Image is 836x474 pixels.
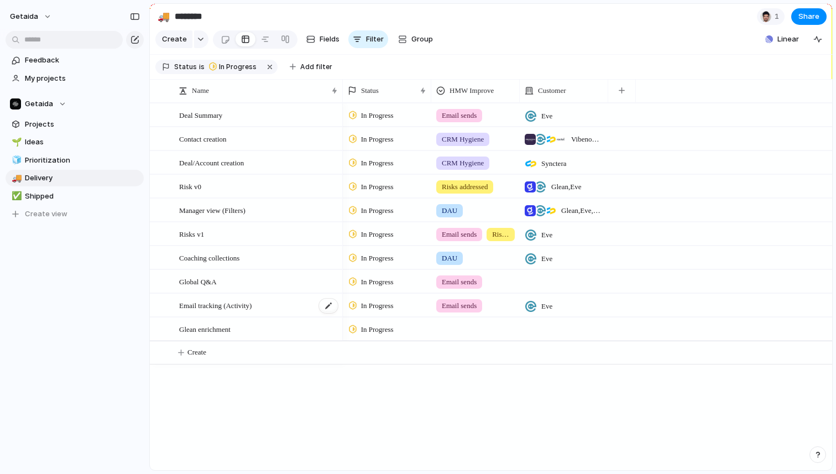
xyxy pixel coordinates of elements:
span: Customer [538,85,566,96]
span: Projects [25,119,140,130]
span: Create view [25,209,67,220]
span: Email sends [442,300,477,311]
span: Coaching collections [179,251,239,264]
button: Getaida [6,96,144,112]
span: Email sends [442,110,477,121]
span: Status [174,62,197,72]
span: In Progress [361,181,394,192]
a: My projects [6,70,144,87]
button: getaida [5,8,58,25]
button: Create [155,30,192,48]
button: Group [393,30,438,48]
button: Filter [348,30,388,48]
span: Delivery [25,173,140,184]
span: Add filter [300,62,332,72]
span: Eve [541,111,552,122]
a: ✅Shipped [6,188,144,205]
button: In Progress [206,61,263,73]
span: In Progress [361,300,394,311]
a: Projects [6,116,144,133]
a: 🚚Delivery [6,170,144,186]
span: Risks addressed [442,181,488,192]
span: Group [411,34,433,45]
span: Eve [541,253,552,264]
span: Contact creation [179,132,227,145]
span: In Progress [361,134,394,145]
span: Glean , Eve [551,181,582,192]
span: Email sends [442,229,477,240]
span: Getaida [25,98,53,110]
div: 🌱 [12,136,19,149]
span: In Progress [361,277,394,288]
button: is [197,61,207,73]
span: CRM Hygiene [442,158,484,169]
span: DAU [442,253,457,264]
span: Global Q&A [179,275,217,288]
span: HMW Improve [450,85,494,96]
span: Status [361,85,379,96]
span: Share [798,11,819,22]
span: Email tracking (Activity) [179,299,252,311]
button: 🚚 [155,8,173,25]
span: Eve [541,230,552,241]
button: 🌱 [10,137,21,148]
button: Add filter [283,59,339,75]
span: Risks addressed [492,229,509,240]
span: CRM Hygiene [442,134,484,145]
div: ✅ [12,190,19,202]
span: In Progress [361,205,394,216]
span: My projects [25,73,140,84]
span: In Progress [361,110,394,121]
span: Vibenomics , Eve , Synctera , Fractal [571,134,603,145]
button: 🧊 [10,155,21,166]
span: Name [192,85,209,96]
span: In Progress [361,229,394,240]
div: 🚚 [158,9,170,24]
span: Linear [777,34,799,45]
a: 🌱Ideas [6,134,144,150]
div: 🚚 [12,172,19,185]
span: Create [162,34,187,45]
span: Prioritization [25,155,140,166]
span: In Progress [361,253,394,264]
span: Deal/Account creation [179,156,244,169]
span: In Progress [219,62,257,72]
span: Fields [320,34,339,45]
span: Deal Summary [179,108,222,121]
button: Share [791,8,827,25]
span: is [199,62,205,72]
span: Create [187,347,206,358]
span: Shipped [25,191,140,202]
button: Create view [6,206,144,222]
span: Risks v1 [179,227,204,240]
button: Fields [302,30,344,48]
span: Feedback [25,55,140,66]
button: ✅ [10,191,21,202]
button: 🚚 [10,173,21,184]
span: Filter [366,34,384,45]
button: Linear [761,31,803,48]
span: Glean , Eve , Synctera [561,205,603,216]
div: 🧊 [12,154,19,166]
a: Feedback [6,52,144,69]
span: Ideas [25,137,140,148]
span: Risk v0 [179,180,201,192]
span: In Progress [361,324,394,335]
span: Manager view (Filters) [179,204,245,216]
a: 🧊Prioritization [6,152,144,169]
span: Eve [541,301,552,312]
span: In Progress [361,158,394,169]
span: Glean enrichment [179,322,231,335]
span: Email sends [442,277,477,288]
span: Synctera [541,158,566,169]
span: DAU [442,205,457,216]
span: 1 [775,11,782,22]
span: getaida [10,11,38,22]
